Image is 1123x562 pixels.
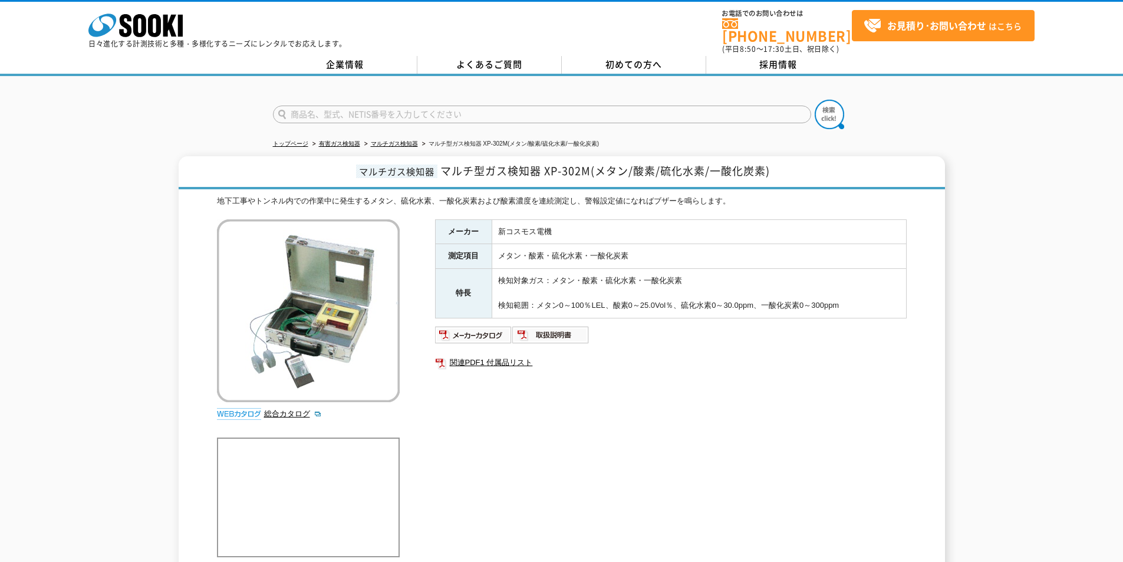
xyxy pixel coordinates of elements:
[512,333,590,342] a: 取扱説明書
[605,58,662,71] span: 初めての方へ
[435,326,512,344] img: メーカーカタログ
[722,44,839,54] span: (平日 ～ 土日、祝日除く)
[435,219,492,244] th: メーカー
[264,409,322,418] a: 総合カタログ
[273,140,308,147] a: トップページ
[440,163,770,179] span: マルチ型ガス検知器 XP-302M(メタン/酸素/硫化水素/一酸化炭素)
[852,10,1035,41] a: お見積り･お問い合わせはこちら
[319,140,360,147] a: 有害ガス検知器
[562,56,706,74] a: 初めての方へ
[88,40,347,47] p: 日々進化する計測技術と多種・多様化するニーズにレンタルでお応えします。
[815,100,844,129] img: btn_search.png
[887,18,986,32] strong: お見積り･お問い合わせ
[492,219,906,244] td: 新コスモス電機
[420,138,599,150] li: マルチ型ガス検知器 XP-302M(メタン/酸素/硫化水素/一酸化炭素)
[217,219,400,402] img: マルチ型ガス検知器 XP-302M(メタン/酸素/硫化水素/一酸化炭素)
[706,56,851,74] a: 採用情報
[763,44,785,54] span: 17:30
[740,44,756,54] span: 8:50
[512,326,590,344] img: 取扱説明書
[273,106,811,123] input: 商品名、型式、NETIS番号を入力してください
[417,56,562,74] a: よくあるご質問
[371,140,418,147] a: マルチガス検知器
[356,165,437,178] span: マルチガス検知器
[864,17,1022,35] span: はこちら
[273,56,417,74] a: 企業情報
[435,333,512,342] a: メーカーカタログ
[722,10,852,17] span: お電話でのお問い合わせは
[217,195,907,208] div: 地下工事やトンネル内での作業中に発生するメタン、硫化水素、一酸化炭素および酸素濃度を連続測定し、警報設定値になればブザーを鳴らします。
[435,355,907,370] a: 関連PDF1 付属品リスト
[492,269,906,318] td: 検知対象ガス：メタン・酸素・硫化水素・一酸化炭素 検知範囲：メタン0～100％LEL、酸素0～25.0Vol％、硫化水素0～30.0ppm、一酸化炭素0～300ppm
[217,408,261,420] img: webカタログ
[492,244,906,269] td: メタン・酸素・硫化水素・一酸化炭素
[722,18,852,42] a: [PHONE_NUMBER]
[435,244,492,269] th: 測定項目
[435,269,492,318] th: 特長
